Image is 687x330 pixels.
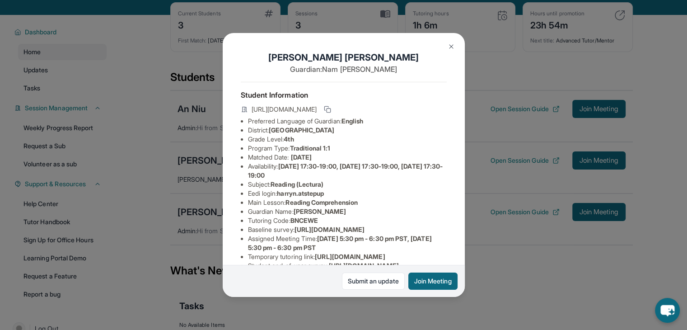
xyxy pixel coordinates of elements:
span: Reading (Lectura) [271,180,323,188]
a: Submit an update [342,273,405,290]
li: Tutoring Code : [248,216,447,225]
li: Assigned Meeting Time : [248,234,447,252]
li: Student end-of-year survey : [248,261,447,270]
li: Matched Date: [248,153,447,162]
span: Reading Comprehension [285,198,357,206]
img: Close Icon [448,43,455,50]
button: chat-button [655,298,680,323]
li: Main Lesson : [248,198,447,207]
span: BNCEWE [290,217,318,224]
li: Subject : [248,180,447,189]
li: Guardian Name : [248,207,447,216]
span: [URL][DOMAIN_NAME] [328,262,398,269]
span: [URL][DOMAIN_NAME] [315,253,385,260]
span: [DATE] [291,153,312,161]
span: [URL][DOMAIN_NAME] [294,226,365,233]
span: English [341,117,364,125]
p: Guardian: Nam [PERSON_NAME] [241,64,447,75]
span: [PERSON_NAME] [294,207,346,215]
span: [GEOGRAPHIC_DATA] [269,126,334,134]
li: Temporary tutoring link : [248,252,447,261]
h4: Student Information [241,90,447,100]
span: harryn.atstepup [277,189,324,197]
span: Traditional 1:1 [290,144,330,152]
button: Copy link [322,104,333,115]
span: [DATE] 5:30 pm - 6:30 pm PST, [DATE] 5:30 pm - 6:30 pm PST [248,235,432,251]
h1: [PERSON_NAME] [PERSON_NAME] [241,51,447,64]
li: Preferred Language of Guardian: [248,117,447,126]
li: Grade Level: [248,135,447,144]
li: Program Type: [248,144,447,153]
button: Join Meeting [408,273,458,290]
span: [URL][DOMAIN_NAME] [252,105,317,114]
span: [DATE] 17:30-19:00, [DATE] 17:30-19:00, [DATE] 17:30-19:00 [248,162,443,179]
li: Baseline survey : [248,225,447,234]
li: Availability: [248,162,447,180]
li: Eedi login : [248,189,447,198]
li: District: [248,126,447,135]
span: 4th [284,135,294,143]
